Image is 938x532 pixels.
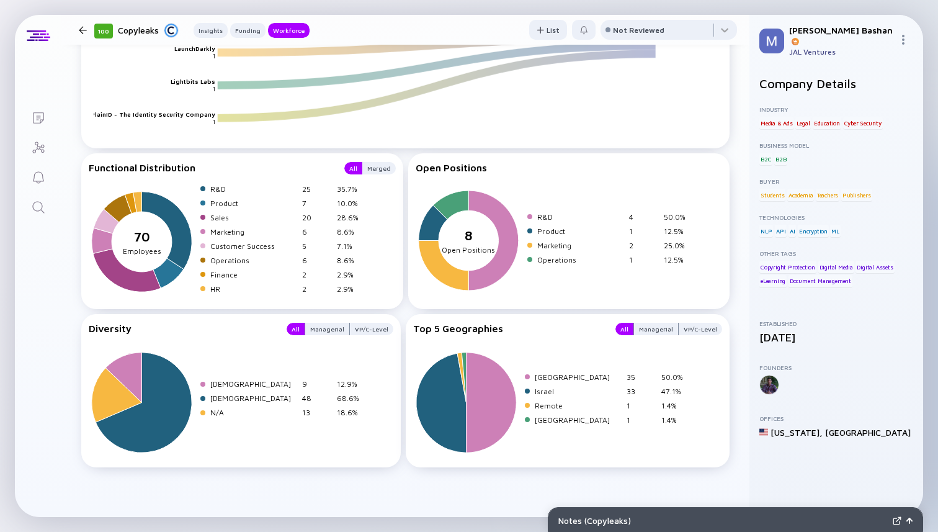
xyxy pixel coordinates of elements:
div: 2.9% [337,284,367,294]
button: List [529,20,567,40]
div: API [775,225,787,237]
div: Operations [210,256,297,265]
div: 50.0% [661,372,691,382]
div: [GEOGRAPHIC_DATA] [535,372,622,382]
div: Other Tags [759,250,913,257]
div: Teachers [816,189,839,201]
button: All [287,323,305,335]
div: Product [537,227,624,236]
div: 20 [302,213,332,222]
div: 25.0% [664,241,694,250]
div: Not Reviewed [613,25,664,35]
div: AI [788,225,797,237]
div: Workforce [268,24,310,37]
div: Publishers [841,189,872,201]
text: 1 [213,85,215,92]
div: 1.4% [661,401,691,410]
div: Functional Distribution [89,162,332,174]
div: N/A [210,408,297,417]
div: Established [759,320,913,327]
button: Insights [194,23,228,38]
div: Copyleaks [118,22,179,38]
div: 18.6% [337,408,367,417]
div: [GEOGRAPHIC_DATA] [535,415,622,425]
div: All [615,323,633,335]
div: 1 [629,227,659,236]
div: Marketing [537,241,624,250]
div: Funding [230,24,266,37]
text: Lightbits Labs [171,78,215,85]
div: HR [210,284,297,294]
div: Sales [210,213,297,222]
div: Business Model [759,142,913,149]
div: 12.5% [664,255,694,264]
div: 1 [627,415,656,425]
div: 5 [302,241,332,251]
div: Top 5 Geographies [413,323,604,335]
div: Diversity [89,323,274,335]
text: 1 [213,118,215,125]
div: 33 [627,387,656,396]
div: Insights [194,24,228,37]
div: VP/C-Level [350,323,393,335]
text: 1 [213,52,215,60]
div: 2 [629,241,659,250]
div: Offices [759,415,913,422]
tspan: 8 [465,228,473,243]
div: [PERSON_NAME] Bashan [789,25,893,46]
text: LaunchDarkly [174,45,215,52]
div: Open Positions [416,162,723,173]
a: Investor Map [15,132,61,161]
div: Operations [537,255,624,264]
div: Remote [535,401,622,410]
img: Menu [898,35,908,45]
div: 6 [302,227,332,237]
div: 50.0% [664,212,694,222]
div: B2B [774,153,787,165]
div: All [344,162,362,174]
div: 2.9% [337,270,367,279]
div: 6 [302,256,332,265]
button: Funding [230,23,266,38]
div: Managerial [634,323,678,335]
div: Copyright Protection [759,261,816,273]
img: Expand Notes [893,516,901,525]
div: 1 [627,401,656,410]
tspan: 70 [134,229,150,244]
div: [US_STATE] , [770,427,823,438]
div: 2 [302,284,332,294]
div: Managerial [305,323,349,335]
div: 8.6% [337,227,367,237]
div: [DATE] [759,331,913,344]
div: 12.9% [337,379,367,389]
div: Digital Media [818,261,854,273]
div: Customer Success [210,241,297,251]
div: eLearning [759,275,787,287]
div: 35.7% [337,184,367,194]
div: Document Management [788,275,852,287]
a: Search [15,191,61,221]
div: 25 [302,184,332,194]
div: 7.1% [337,241,367,251]
div: B2C [759,153,772,165]
div: Legal [795,117,811,129]
div: Cyber Security [843,117,883,129]
div: 7 [302,199,332,208]
div: [DEMOGRAPHIC_DATA] [210,394,297,403]
div: JAL Ventures [789,47,893,56]
div: 48 [302,394,332,403]
div: 1 [629,255,659,264]
div: Product [210,199,297,208]
div: ML [830,225,841,237]
div: 4 [629,212,659,222]
div: Finance [210,270,297,279]
div: [DEMOGRAPHIC_DATA] [210,379,297,389]
button: Merged [362,162,396,174]
div: Education [813,117,841,129]
div: 68.6% [337,394,367,403]
div: 8.6% [337,256,367,265]
div: R&D [537,212,624,222]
